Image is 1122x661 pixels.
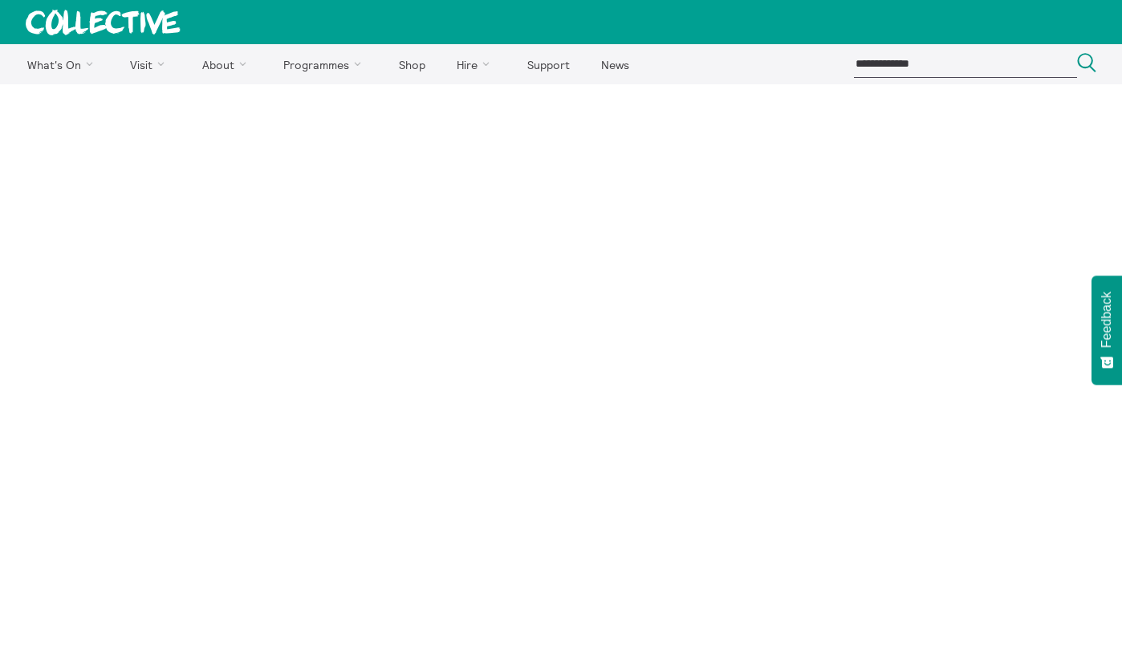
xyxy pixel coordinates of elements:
[384,44,439,84] a: Shop
[270,44,382,84] a: Programmes
[13,44,113,84] a: What's On
[513,44,583,84] a: Support
[188,44,266,84] a: About
[116,44,185,84] a: Visit
[587,44,643,84] a: News
[1100,292,1114,348] span: Feedback
[443,44,510,84] a: Hire
[1092,275,1122,385] button: Feedback - Show survey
